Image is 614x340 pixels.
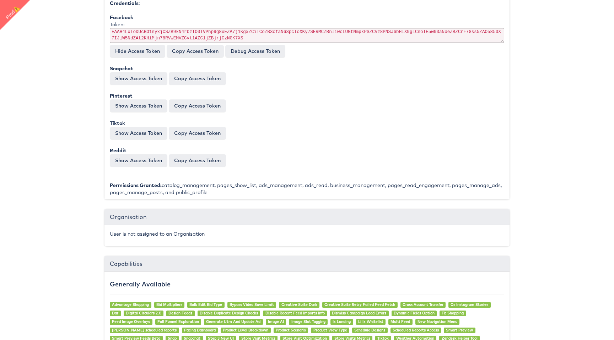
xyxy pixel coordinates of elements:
[167,45,224,57] button: Copy Access Token
[110,127,167,139] button: Show Access Token
[110,93,133,99] b: Pinterest
[189,302,222,307] a: Bulk Edit Bid Type
[451,302,488,307] a: Cs Instagram Stories
[332,311,386,316] a: Dismiss Campaign Load Errors
[333,319,351,324] a: Ix Landing
[403,302,443,307] a: Cross Account Transfer
[156,302,182,307] a: Bid Multipliers
[313,328,347,333] a: Product View Type
[110,14,133,21] b: Facebook
[358,319,383,324] a: Li Ix Whitelist
[104,178,510,199] li: catalog_management, pages_show_list, ads_management, ads_read, business_management, pages_read_en...
[112,319,150,324] a: Feed Image Overlays
[104,209,510,225] div: Organisation
[110,182,162,188] b: Permissions Granted:
[393,328,439,333] a: Scheduled Reports Access
[206,319,260,324] a: Generate Utm And Update Ad
[446,328,473,333] a: Smart Preview
[110,281,504,288] h4: Generally Available
[169,72,226,85] button: Copy Access Token
[112,311,118,316] a: Dar
[112,328,177,333] a: [PERSON_NAME] scheduled reports
[391,319,410,324] a: Multi Feed
[157,319,199,324] a: Full Funnel Exploration
[169,154,226,167] button: Copy Access Token
[110,230,504,237] p: User is not assigned to an Organisation
[276,328,306,333] a: Product Scenario
[110,21,504,45] div: Token:
[110,120,125,126] b: Tiktok
[442,311,464,316] a: Fb Shopping
[112,302,149,307] a: Advantage Shopping
[225,45,285,57] a: Debug Access Token
[268,319,284,324] a: Image AI
[184,328,216,333] a: Pacing Dashboard
[230,302,274,307] a: Bypass Video Save Limit
[169,99,226,112] button: Copy Access Token
[265,311,325,316] a: Disable Recent Feed Imports Info
[110,99,167,112] button: Show Access Token
[223,328,268,333] a: Product Level Breakdown
[168,311,192,316] a: Design Feeds
[291,319,325,324] a: Image Slot Tagging
[110,147,126,154] b: Reddit
[281,302,317,307] a: Creative Suite Dark
[394,311,435,316] a: Dynamic Fields Option
[418,319,457,324] a: New Navigation Menu
[169,127,226,139] button: Copy Access Token
[110,45,165,57] button: Hide Access Token
[104,256,510,272] div: Capabilities
[200,311,258,316] a: Disable Duplicate Design Checks
[126,311,161,316] a: Digital Circulars 2.0
[110,154,167,167] button: Show Access Token
[110,65,133,72] b: Snapchat
[354,328,385,333] a: Schedule Designs
[324,302,395,307] a: Creative Suite Retry Failed Feed Fetch
[110,72,167,85] button: Show Access Token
